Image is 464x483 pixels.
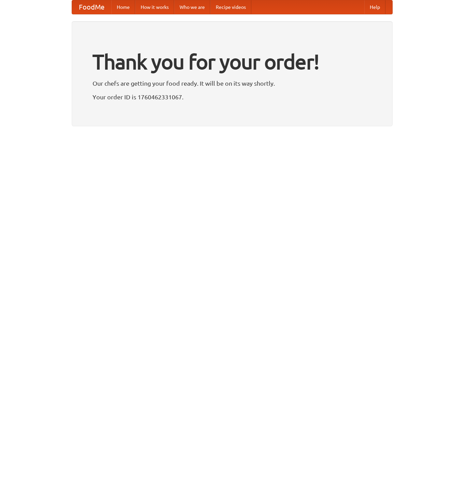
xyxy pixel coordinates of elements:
p: Your order ID is 1760462331067. [93,92,372,102]
a: FoodMe [72,0,111,14]
p: Our chefs are getting your food ready. It will be on its way shortly. [93,78,372,88]
a: Home [111,0,135,14]
a: Recipe videos [210,0,251,14]
a: Help [364,0,385,14]
a: How it works [135,0,174,14]
a: Who we are [174,0,210,14]
h1: Thank you for your order! [93,45,372,78]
